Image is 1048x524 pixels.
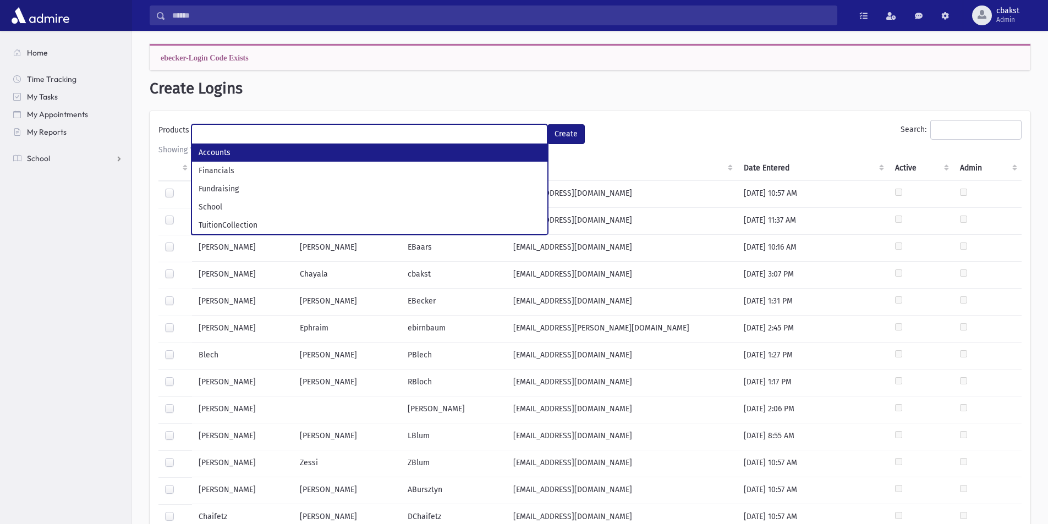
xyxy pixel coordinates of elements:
[27,127,67,137] span: My Reports
[192,144,547,162] li: Accounts
[27,92,58,102] span: My Tasks
[4,106,131,123] a: My Appointments
[737,208,888,235] td: [DATE] 11:37 AM
[507,343,738,369] td: [EMAIL_ADDRESS][DOMAIN_NAME]
[401,396,506,423] td: [PERSON_NAME]
[737,262,888,289] td: [DATE] 3:07 PM
[507,369,738,396] td: [EMAIL_ADDRESS][DOMAIN_NAME]
[4,150,131,167] a: School
[293,369,401,396] td: [PERSON_NAME]
[737,477,888,504] td: [DATE] 10:57 AM
[996,7,1019,15] span: cbakst
[293,450,401,477] td: Zessi
[401,289,506,316] td: EBecker
[158,156,192,181] th: : activate to sort column ascending
[192,450,293,477] td: [PERSON_NAME]
[293,262,401,289] td: Chayala
[4,88,131,106] a: My Tasks
[192,316,293,343] td: [PERSON_NAME]
[401,477,506,504] td: ABursztyn
[507,208,738,235] td: [EMAIL_ADDRESS][DOMAIN_NAME]
[737,180,888,208] td: [DATE] 10:57 AM
[737,423,888,450] td: [DATE] 8:55 AM
[192,343,293,369] td: Blech
[507,423,738,450] td: [EMAIL_ADDRESS][DOMAIN_NAME]
[737,396,888,423] td: [DATE] 2:06 PM
[507,180,738,208] td: [EMAIL_ADDRESS][DOMAIN_NAME]
[507,156,738,181] th: EMail : activate to sort column ascending
[737,316,888,343] td: [DATE] 2:45 PM
[158,144,1022,156] div: Showing 1 to 25 of 95 entries
[150,79,1030,98] h1: Create Logins
[293,316,401,343] td: Ephraim
[192,198,547,216] li: School
[293,477,401,504] td: [PERSON_NAME]
[401,450,506,477] td: ZBlum
[27,74,76,84] span: Time Tracking
[192,180,547,198] li: Fundraising
[507,262,738,289] td: [EMAIL_ADDRESS][DOMAIN_NAME]
[507,396,738,423] td: [EMAIL_ADDRESS][DOMAIN_NAME]
[192,162,547,180] li: Financials
[161,54,249,62] span: ebecker-Login Code Exists
[4,44,131,62] a: Home
[4,70,131,88] a: Time Tracking
[507,477,738,504] td: [EMAIL_ADDRESS][DOMAIN_NAME]
[737,343,888,369] td: [DATE] 1:27 PM
[293,423,401,450] td: [PERSON_NAME]
[401,369,506,396] td: RBloch
[4,123,131,141] a: My Reports
[401,235,506,262] td: EBaars
[192,396,293,423] td: [PERSON_NAME]
[737,156,888,181] th: Date Entered : activate to sort column ascending
[737,235,888,262] td: [DATE] 10:16 AM
[547,124,585,144] button: Create
[507,235,738,262] td: [EMAIL_ADDRESS][DOMAIN_NAME]
[737,369,888,396] td: [DATE] 1:17 PM
[192,477,293,504] td: [PERSON_NAME]
[27,48,48,58] span: Home
[737,289,888,316] td: [DATE] 1:31 PM
[888,156,953,181] th: Active : activate to sort column ascending
[737,450,888,477] td: [DATE] 10:57 AM
[401,316,506,343] td: ebirnbaum
[192,262,293,289] td: [PERSON_NAME]
[192,369,293,396] td: [PERSON_NAME]
[27,109,88,119] span: My Appointments
[507,316,738,343] td: [EMAIL_ADDRESS][PERSON_NAME][DOMAIN_NAME]
[996,15,1019,24] span: Admin
[507,289,738,316] td: [EMAIL_ADDRESS][DOMAIN_NAME]
[953,156,1022,181] th: Admin : activate to sort column ascending
[192,235,293,262] td: [PERSON_NAME]
[192,216,547,234] li: TuitionCollection
[158,124,191,140] label: Products
[293,289,401,316] td: [PERSON_NAME]
[401,423,506,450] td: LBlum
[401,262,506,289] td: cbakst
[27,153,50,163] span: School
[401,343,506,369] td: PBlech
[192,423,293,450] td: [PERSON_NAME]
[930,120,1022,140] input: Search:
[192,289,293,316] td: [PERSON_NAME]
[293,235,401,262] td: [PERSON_NAME]
[9,4,72,26] img: AdmirePro
[507,450,738,477] td: [EMAIL_ADDRESS][DOMAIN_NAME]
[293,343,401,369] td: [PERSON_NAME]
[166,5,837,25] input: Search
[901,120,1022,140] label: Search:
